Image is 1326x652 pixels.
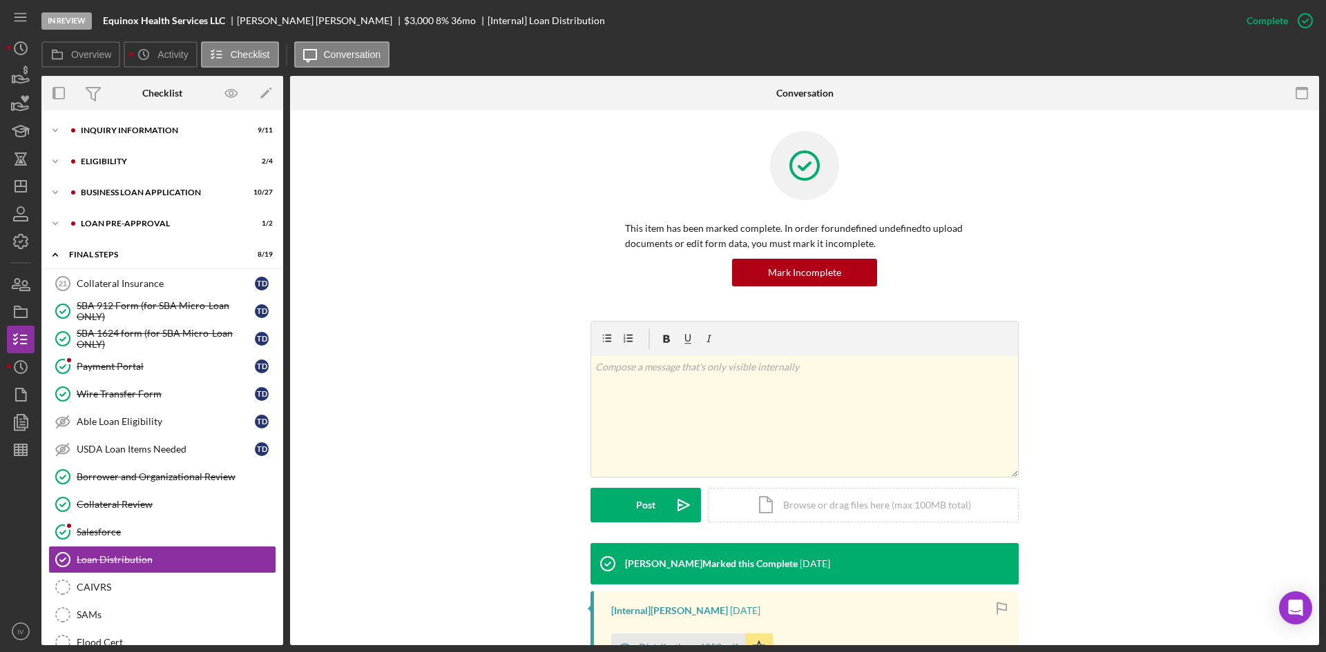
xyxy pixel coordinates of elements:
[48,546,276,573] a: Loan Distribution
[404,14,434,26] span: $3,000
[730,605,760,616] time: 2025-09-17 14:50
[255,442,269,456] div: T D
[77,554,276,565] div: Loan Distribution
[48,518,276,546] a: Salesforce
[590,488,701,522] button: Post
[77,444,255,455] div: USDA Loan Items Needed
[625,221,984,252] p: This item has been marked complete. In order for undefined undefined to upload documents or edit ...
[248,157,273,166] div: 2 / 4
[48,297,276,325] a: SBA 912 Form (for SBA Micro-Loan ONLY)TD
[231,49,270,60] label: Checklist
[48,408,276,435] a: Able Loan EligibilityTD
[77,416,255,427] div: Able Loan Eligibility
[48,270,276,297] a: 21Collateral InsuranceTD
[77,637,276,648] div: Flood Cert
[81,157,238,166] div: ELIGIBILITY
[81,126,238,135] div: INQUIRY INFORMATION
[77,499,276,510] div: Collateral Review
[77,526,276,537] div: Salesforce
[294,41,390,68] button: Conversation
[124,41,197,68] button: Activity
[732,259,877,286] button: Mark Incomplete
[48,325,276,353] a: SBA 1624 form (for SBA Micro-Loan ONLY)TD
[41,41,120,68] button: Overview
[625,558,798,569] div: [PERSON_NAME] Marked this Complete
[48,380,276,408] a: Wire Transfer FormTD
[201,41,279,68] button: Checklist
[81,188,238,197] div: BUSINESS LOAN APPLICATION
[768,259,841,286] div: Mark Incomplete
[488,15,605,26] div: [Internal] Loan Distribution
[255,304,269,318] div: T D
[77,278,255,289] div: Collateral Insurance
[248,126,273,135] div: 9 / 11
[1247,7,1288,34] div: Complete
[255,359,269,373] div: T D
[48,601,276,629] a: SAMs
[248,188,273,197] div: 10 / 27
[48,463,276,491] a: Borrower and Organizational Review
[255,332,269,346] div: T D
[41,12,92,30] div: In Review
[77,609,276,620] div: SAMs
[142,88,182,99] div: Checklist
[77,471,276,482] div: Borrower and Organizational Review
[77,582,276,593] div: CAIVRS
[636,488,655,522] div: Post
[237,15,404,26] div: [PERSON_NAME] [PERSON_NAME]
[255,387,269,401] div: T D
[69,250,238,259] div: FINAL STEPS
[71,49,111,60] label: Overview
[17,628,24,635] text: IV
[248,219,273,228] div: 1 / 2
[48,435,276,463] a: USDA Loan Items NeededTD
[248,250,273,259] div: 8 / 19
[1233,7,1319,34] button: Complete
[103,15,225,26] b: Equinox Health Services LLC
[77,388,255,399] div: Wire Transfer Form
[77,328,255,350] div: SBA 1624 form (for SBA Micro-Loan ONLY)
[7,618,35,645] button: IV
[59,279,67,288] tspan: 21
[77,300,255,322] div: SBA 912 Form (for SBA Micro-Loan ONLY)
[255,415,269,428] div: T D
[776,88,834,99] div: Conversation
[255,277,269,290] div: T D
[451,15,476,26] div: 36 mo
[77,361,255,372] div: Payment Portal
[48,573,276,601] a: CAIVRS
[48,491,276,518] a: Collateral Review
[1279,591,1312,624] div: Open Intercom Messenger
[436,15,449,26] div: 8 %
[48,353,276,380] a: Payment PortalTD
[611,605,728,616] div: [Internal] [PERSON_NAME]
[157,49,188,60] label: Activity
[324,49,381,60] label: Conversation
[800,558,830,569] time: 2025-09-17 14:50
[81,219,238,228] div: LOAN PRE-APPROVAL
